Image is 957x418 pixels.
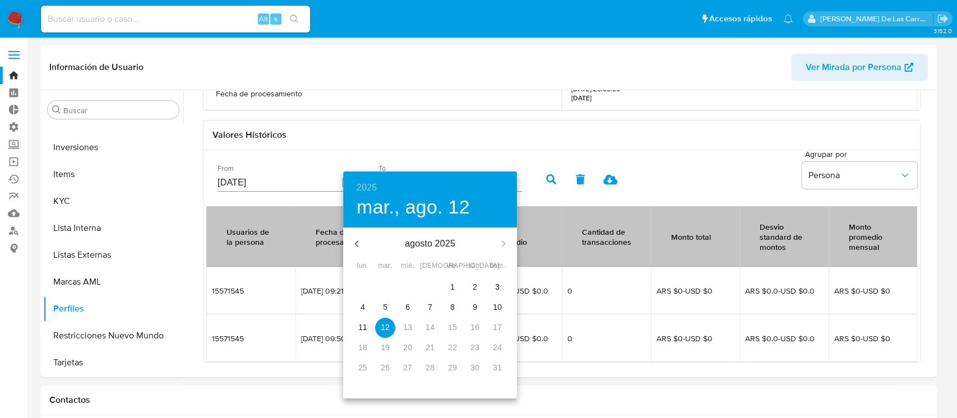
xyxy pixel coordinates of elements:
span: [DEMOGRAPHIC_DATA]. [420,261,440,272]
p: 10 [493,301,502,313]
p: 6 [405,301,410,313]
button: mar., ago. 12 [357,196,470,219]
p: 11 [358,322,367,333]
p: 8 [450,301,455,313]
p: 5 [383,301,387,313]
p: agosto 2025 [370,237,490,250]
button: 12 [375,318,395,338]
p: 3 [495,281,500,292]
button: 5 [375,298,395,318]
p: 9 [473,301,477,313]
button: 11 [353,318,373,338]
button: 7 [420,298,440,318]
button: 9 [465,298,485,318]
span: mié. [397,261,418,272]
button: 10 [487,298,507,318]
span: sáb. [465,261,485,272]
button: 8 [442,298,463,318]
button: 4 [353,298,373,318]
button: 2025 [357,180,377,196]
button: 2 [465,277,485,298]
p: 2 [473,281,477,292]
p: 7 [428,301,432,313]
button: 1 [442,277,463,298]
p: 12 [381,322,390,333]
button: 3 [487,277,507,298]
span: dom. [487,261,507,272]
span: mar. [375,261,395,272]
button: 6 [397,298,418,318]
span: lun. [353,261,373,272]
p: 1 [450,281,455,292]
span: vie. [442,261,463,272]
p: 4 [360,301,365,313]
